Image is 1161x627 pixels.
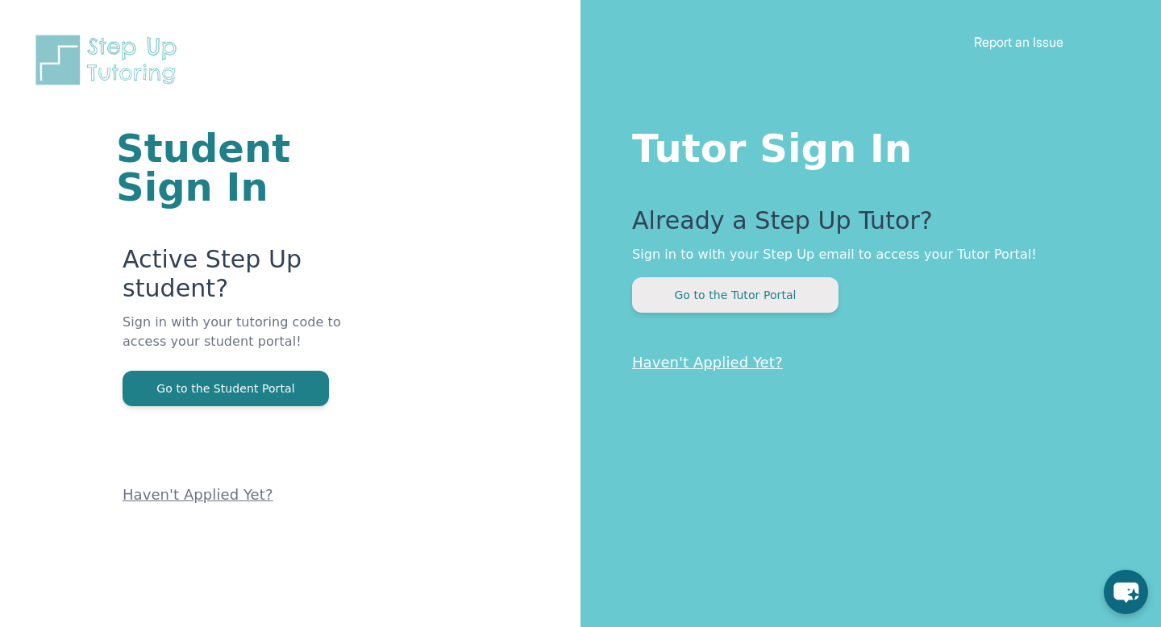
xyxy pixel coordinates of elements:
[123,245,387,313] p: Active Step Up student?
[632,354,783,371] a: Haven't Applied Yet?
[632,122,1096,168] h1: Tutor Sign In
[32,32,187,88] img: Step Up Tutoring horizontal logo
[123,371,329,406] button: Go to the Student Portal
[974,34,1063,50] a: Report an Issue
[632,277,838,313] button: Go to the Tutor Portal
[632,287,838,302] a: Go to the Tutor Portal
[123,313,387,371] p: Sign in with your tutoring code to access your student portal!
[116,129,387,206] h1: Student Sign In
[632,206,1096,245] p: Already a Step Up Tutor?
[123,486,273,503] a: Haven't Applied Yet?
[1104,570,1148,614] button: chat-button
[632,245,1096,264] p: Sign in to with your Step Up email to access your Tutor Portal!
[123,380,329,396] a: Go to the Student Portal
